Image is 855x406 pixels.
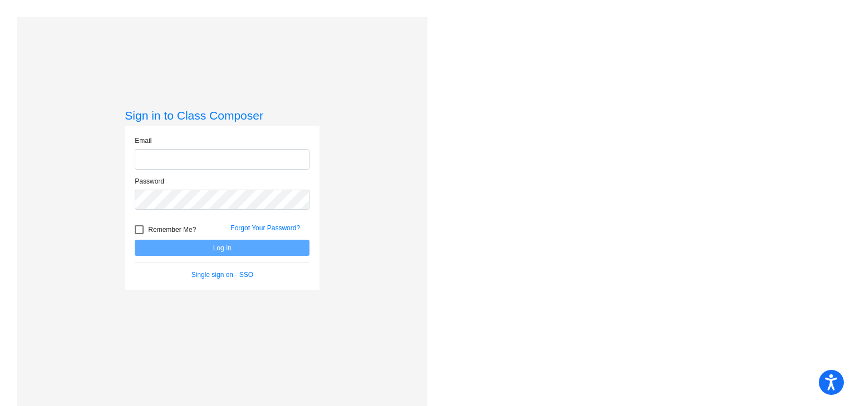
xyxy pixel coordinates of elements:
span: Remember Me? [148,223,196,236]
label: Email [135,136,151,146]
button: Log In [135,240,309,256]
a: Forgot Your Password? [230,224,300,232]
label: Password [135,176,164,186]
h3: Sign in to Class Composer [125,108,320,122]
a: Single sign on - SSO [191,271,253,279]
